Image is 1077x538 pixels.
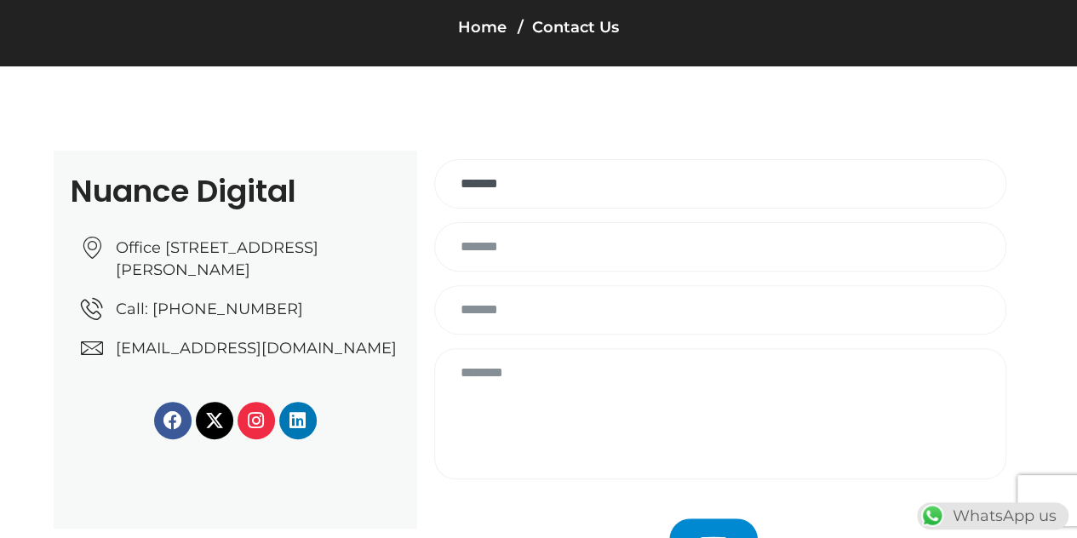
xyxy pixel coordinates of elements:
img: WhatsApp [919,502,946,529]
a: Call: [PHONE_NUMBER] [81,298,400,320]
a: Home [458,18,507,37]
h2: Nuance Digital [71,176,400,207]
a: [EMAIL_ADDRESS][DOMAIN_NAME] [81,337,400,359]
li: Contact Us [513,15,619,39]
a: WhatsAppWhatsApp us [917,507,1068,525]
span: Call: [PHONE_NUMBER] [112,298,303,320]
span: [EMAIL_ADDRESS][DOMAIN_NAME] [112,337,397,359]
form: Contact form [426,159,1016,520]
div: WhatsApp us [917,502,1068,529]
span: Office [STREET_ADDRESS][PERSON_NAME] [112,237,400,281]
a: Office [STREET_ADDRESS][PERSON_NAME] [81,237,400,281]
